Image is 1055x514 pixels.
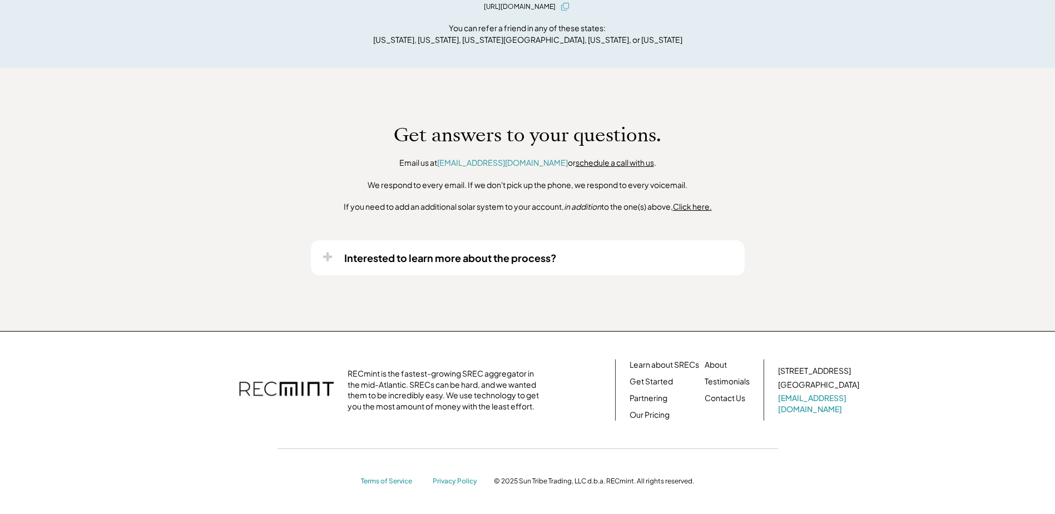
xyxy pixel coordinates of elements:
div: [STREET_ADDRESS] [778,365,851,377]
div: Interested to learn more about the process? [344,251,557,264]
a: [EMAIL_ADDRESS][DOMAIN_NAME] [778,393,861,414]
a: Contact Us [705,393,745,404]
div: If you need to add an additional solar system to your account, to the one(s) above, [344,201,712,212]
div: You can refer a friend in any of these states: [US_STATE], [US_STATE], [US_STATE][GEOGRAPHIC_DATA... [373,22,682,46]
a: Privacy Policy [433,477,483,486]
div: We respond to every email. If we don't pick up the phone, we respond to every voicemail. [368,180,687,191]
a: Terms of Service [361,477,422,486]
div: [URL][DOMAIN_NAME] [484,2,556,12]
em: in addition [564,201,601,211]
div: Email us at or . [399,157,656,169]
div: © 2025 Sun Tribe Trading, LLC d.b.a. RECmint. All rights reserved. [494,477,694,486]
div: [GEOGRAPHIC_DATA] [778,379,859,391]
a: Get Started [630,376,673,387]
a: Learn about SRECs [630,359,699,370]
u: Click here. [673,201,712,211]
a: About [705,359,727,370]
a: Our Pricing [630,409,670,421]
a: Partnering [630,393,667,404]
a: [EMAIL_ADDRESS][DOMAIN_NAME] [437,157,568,167]
a: Testimonials [705,376,750,387]
img: recmint-logotype%403x.png [239,370,334,409]
h1: Get answers to your questions. [394,123,661,147]
div: RECmint is the fastest-growing SREC aggregator in the mid-Atlantic. SRECs can be hard, and we wan... [348,368,545,412]
a: schedule a call with us [576,157,654,167]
